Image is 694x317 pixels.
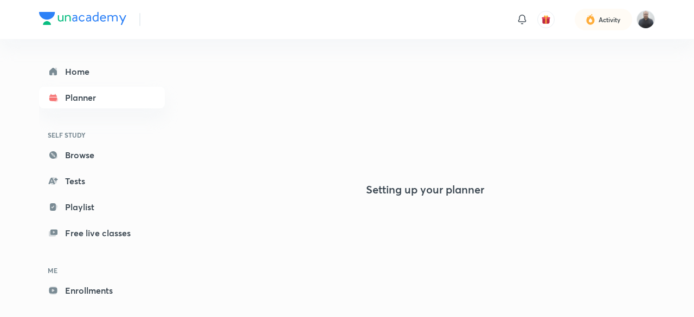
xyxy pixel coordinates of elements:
img: avatar [541,15,551,24]
a: Home [39,61,165,82]
h6: SELF STUDY [39,126,165,144]
a: Company Logo [39,12,126,28]
h4: Setting up your planner [366,183,484,196]
img: activity [586,13,595,26]
img: Mukesh Sharma [637,10,655,29]
a: Tests [39,170,165,192]
a: Browse [39,144,165,166]
a: Free live classes [39,222,165,244]
a: Playlist [39,196,165,218]
button: avatar [537,11,555,28]
h6: ME [39,261,165,280]
a: Planner [39,87,165,108]
a: Enrollments [39,280,165,301]
img: Company Logo [39,12,126,25]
